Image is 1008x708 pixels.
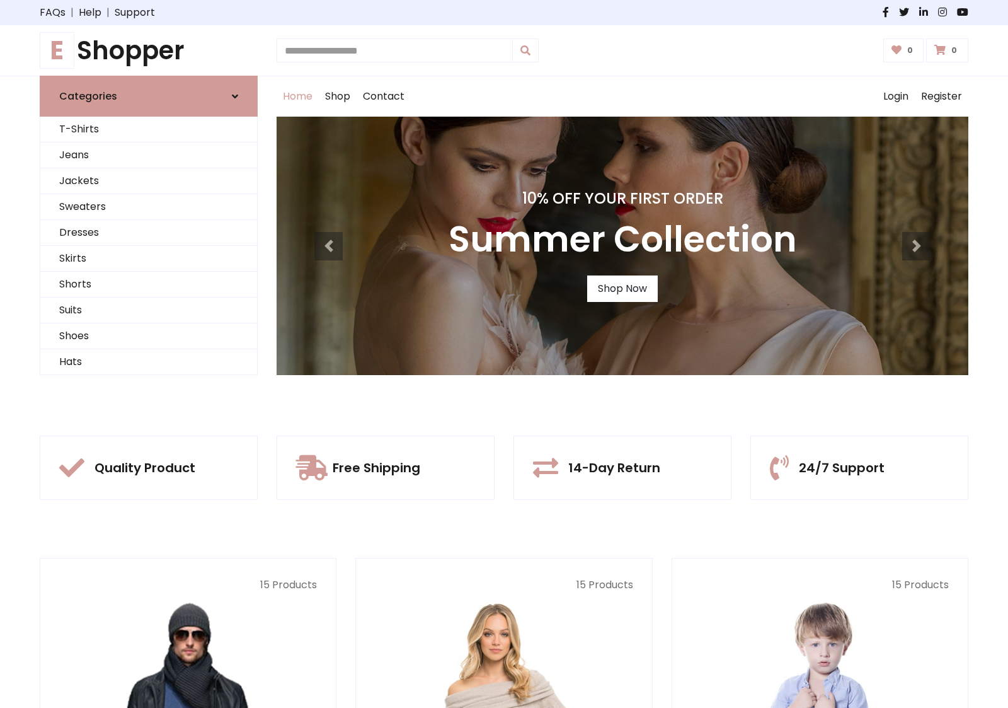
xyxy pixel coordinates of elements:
a: EShopper [40,35,258,66]
a: Support [115,5,155,20]
span: 0 [904,45,916,56]
a: Contact [357,76,411,117]
a: FAQs [40,5,66,20]
h5: 14-Day Return [568,460,660,475]
a: Hats [40,349,257,375]
h6: Categories [59,90,117,102]
a: T-Shirts [40,117,257,142]
a: 0 [883,38,924,62]
a: Home [277,76,319,117]
a: 0 [926,38,968,62]
p: 15 Products [691,577,949,593]
p: 15 Products [59,577,317,593]
span: | [66,5,79,20]
a: Help [79,5,101,20]
span: 0 [948,45,960,56]
a: Jeans [40,142,257,168]
a: Sweaters [40,194,257,220]
a: Shop Now [587,276,658,302]
a: Dresses [40,220,257,246]
a: Categories [40,76,258,117]
h5: Free Shipping [333,460,420,475]
h5: Quality Product [94,460,195,475]
a: Shorts [40,272,257,298]
a: Suits [40,298,257,323]
a: Jackets [40,168,257,194]
a: Shoes [40,323,257,349]
a: Register [915,76,968,117]
h3: Summer Collection [449,218,797,260]
h1: Shopper [40,35,258,66]
a: Shop [319,76,357,117]
a: Skirts [40,246,257,272]
span: E [40,32,74,69]
h4: 10% Off Your First Order [449,190,797,208]
a: Login [877,76,915,117]
p: 15 Products [375,577,633,593]
h5: 24/7 Support [799,460,885,475]
span: | [101,5,115,20]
